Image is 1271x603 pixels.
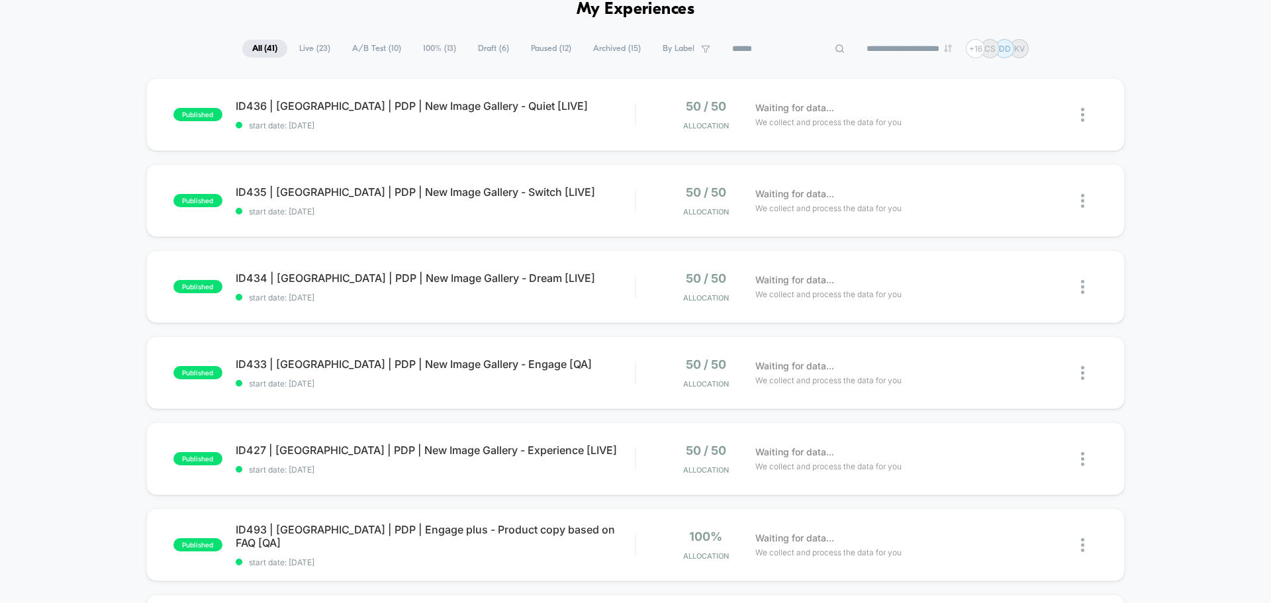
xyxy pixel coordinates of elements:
[236,465,635,475] span: start date: [DATE]
[236,379,635,389] span: start date: [DATE]
[236,523,635,549] span: ID493 | [GEOGRAPHIC_DATA] | PDP | Engage plus - Product copy based on FAQ [QA]
[663,44,694,54] span: By Label
[755,273,834,287] span: Waiting for data...
[1081,280,1084,294] img: close
[755,116,902,128] span: We collect and process the data for you
[686,99,726,113] span: 50 / 50
[755,445,834,459] span: Waiting for data...
[236,557,635,567] span: start date: [DATE]
[1081,538,1084,552] img: close
[289,40,340,58] span: Live ( 23 )
[242,40,287,58] span: All ( 41 )
[686,357,726,371] span: 50 / 50
[521,40,581,58] span: Paused ( 12 )
[236,443,635,457] span: ID427 | [GEOGRAPHIC_DATA] | PDP | New Image Gallery - Experience [LIVE]
[1081,194,1084,208] img: close
[755,101,834,115] span: Waiting for data...
[683,465,729,475] span: Allocation
[583,40,651,58] span: Archived ( 15 )
[173,366,222,379] span: published
[1081,366,1084,380] img: close
[342,40,411,58] span: A/B Test ( 10 )
[755,531,834,545] span: Waiting for data...
[173,538,222,551] span: published
[966,39,985,58] div: + 16
[686,271,726,285] span: 50 / 50
[1081,452,1084,466] img: close
[173,280,222,293] span: published
[236,207,635,216] span: start date: [DATE]
[683,121,729,130] span: Allocation
[173,108,222,121] span: published
[1081,108,1084,122] img: close
[686,443,726,457] span: 50 / 50
[944,44,952,52] img: end
[755,187,834,201] span: Waiting for data...
[755,359,834,373] span: Waiting for data...
[755,202,902,214] span: We collect and process the data for you
[413,40,466,58] span: 100% ( 13 )
[755,460,902,473] span: We collect and process the data for you
[683,551,729,561] span: Allocation
[683,379,729,389] span: Allocation
[683,207,729,216] span: Allocation
[1014,44,1025,54] p: KV
[236,99,635,113] span: ID436 | [GEOGRAPHIC_DATA] | PDP | New Image Gallery - Quiet [LIVE]
[236,357,635,371] span: ID433 | [GEOGRAPHIC_DATA] | PDP | New Image Gallery - Engage [QA]
[755,546,902,559] span: We collect and process the data for you
[686,185,726,199] span: 50 / 50
[683,293,729,302] span: Allocation
[236,120,635,130] span: start date: [DATE]
[173,194,222,207] span: published
[236,293,635,302] span: start date: [DATE]
[468,40,519,58] span: Draft ( 6 )
[999,44,1011,54] p: DD
[236,271,635,285] span: ID434 | [GEOGRAPHIC_DATA] | PDP | New Image Gallery - Dream [LIVE]
[755,288,902,301] span: We collect and process the data for you
[236,185,635,199] span: ID435 | [GEOGRAPHIC_DATA] | PDP | New Image Gallery - Switch [LIVE]
[689,530,722,543] span: 100%
[755,374,902,387] span: We collect and process the data for you
[173,452,222,465] span: published
[984,44,996,54] p: CS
